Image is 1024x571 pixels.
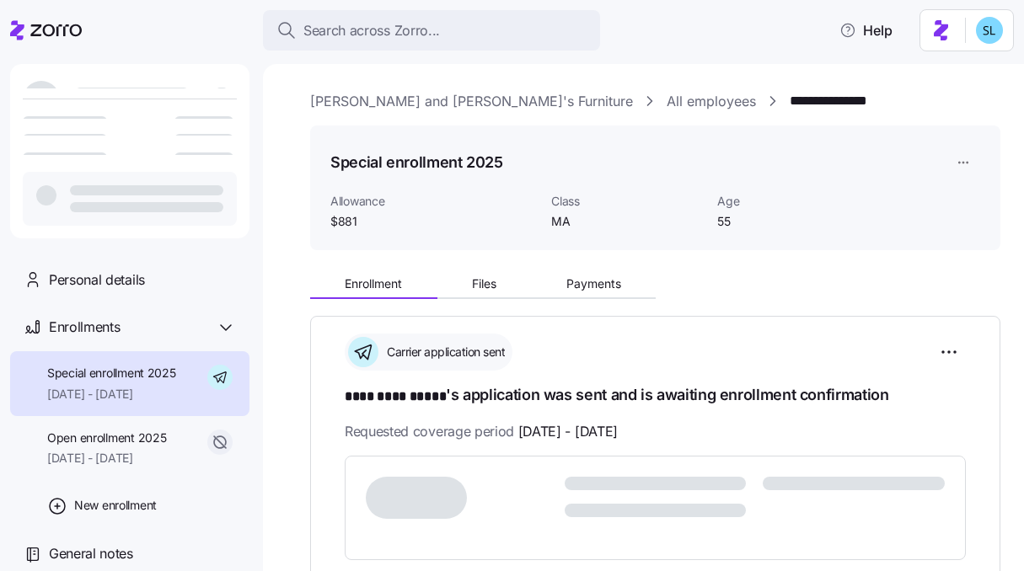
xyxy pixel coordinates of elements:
[303,20,440,41] span: Search across Zorro...
[345,384,966,408] h1: 's application was sent and is awaiting enrollment confirmation
[976,17,1003,44] img: 7c620d928e46699fcfb78cede4daf1d1
[551,213,704,230] span: MA
[518,421,618,442] span: [DATE] - [DATE]
[263,10,600,51] button: Search across Zorro...
[345,421,618,442] span: Requested coverage period
[566,278,621,290] span: Payments
[472,278,496,290] span: Files
[667,91,756,112] a: All employees
[49,543,133,564] span: General notes
[717,213,870,230] span: 55
[49,317,120,338] span: Enrollments
[47,430,166,446] span: Open enrollment 2025
[47,365,176,382] span: Special enrollment 2025
[74,497,157,514] span: New enrollment
[47,386,176,403] span: [DATE] - [DATE]
[47,450,166,467] span: [DATE] - [DATE]
[717,193,870,210] span: Age
[330,193,538,210] span: Allowance
[330,152,503,173] h1: Special enrollment 2025
[345,278,402,290] span: Enrollment
[551,193,704,210] span: Class
[49,269,145,291] span: Personal details
[826,13,906,47] button: Help
[330,213,538,230] span: $881
[310,91,633,112] a: [PERSON_NAME] and [PERSON_NAME]'s Furniture
[839,20,893,40] span: Help
[382,344,505,360] span: Carrier application sent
